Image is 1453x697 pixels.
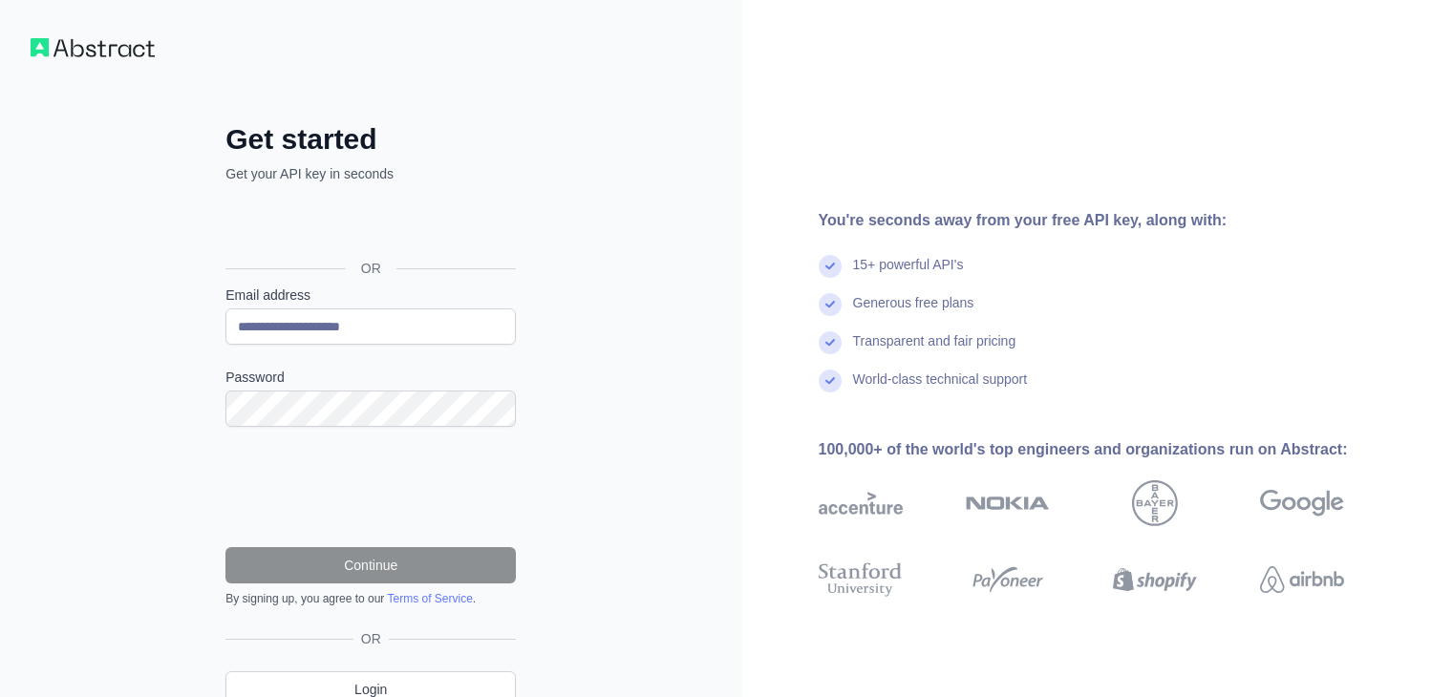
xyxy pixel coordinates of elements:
a: Terms of Service [387,592,472,605]
label: Password [225,368,516,387]
div: Transparent and fair pricing [853,331,1016,370]
div: By signing up, you agree to our . [225,591,516,606]
img: check mark [819,293,842,316]
iframe: Nút Đăng nhập bằng Google [216,204,522,246]
div: Generous free plans [853,293,974,331]
img: payoneer [966,559,1050,601]
div: You're seconds away from your free API key, along with: [819,209,1405,232]
iframe: reCAPTCHA [225,450,516,524]
img: airbnb [1260,559,1344,601]
img: shopify [1113,559,1197,601]
img: nokia [966,480,1050,526]
button: Continue [225,547,516,583]
div: 100,000+ of the world's top engineers and organizations run on Abstract: [819,438,1405,461]
span: OR [353,629,389,648]
div: 15+ powerful API's [853,255,964,293]
span: OR [346,259,396,278]
img: accenture [819,480,903,526]
img: check mark [819,255,842,278]
img: check mark [819,331,842,354]
div: World-class technical support [853,370,1028,408]
img: bayer [1132,480,1178,526]
p: Get your API key in seconds [225,164,516,183]
label: Email address [225,285,516,305]
img: check mark [819,370,842,392]
img: Workflow [31,38,155,57]
img: google [1260,480,1344,526]
img: stanford university [819,559,903,601]
h2: Get started [225,122,516,157]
